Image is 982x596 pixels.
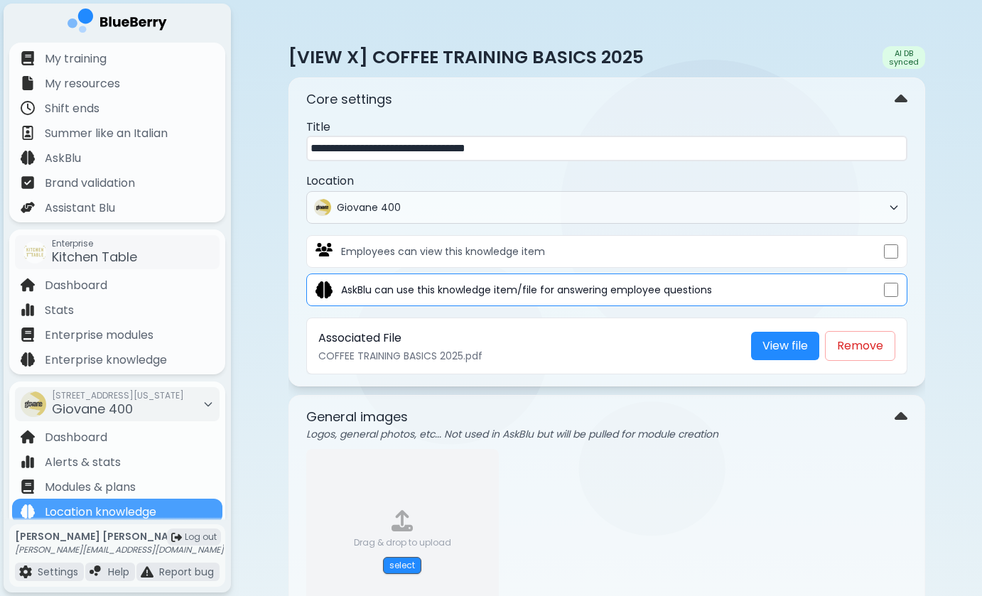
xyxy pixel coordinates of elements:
img: file icon [21,352,35,367]
p: Summer like an Italian [45,125,168,142]
p: General images [306,407,408,427]
span: Kitchen Table [52,248,137,266]
p: [PERSON_NAME][EMAIL_ADDRESS][DOMAIN_NAME] [15,544,224,556]
p: [PERSON_NAME] [PERSON_NAME] [15,530,224,543]
img: company thumbnail [21,391,46,417]
img: AI Brain [315,281,333,298]
p: Assistant Blu [45,200,115,217]
img: down chevron [895,407,907,428]
span: Enterprise [52,238,137,249]
p: Title [306,119,907,136]
p: Enterprise knowledge [45,352,167,369]
span: Log out [185,531,217,543]
p: Location knowledge [45,504,156,521]
p: Core settings [306,90,392,109]
p: Dashboard [45,277,107,294]
div: Drag & drop to upload [354,537,451,548]
img: file icon [141,565,153,578]
button: Remove [825,331,895,361]
p: COFFEE TRAINING BASICS 2025.pdf [318,350,740,362]
p: Settings [38,565,78,578]
img: file icon [21,455,35,469]
p: AskBlu [45,150,81,167]
p: AskBlu can use this knowledge item/file for answering employee questions [341,283,712,296]
img: file icon [21,151,35,165]
img: file icon [21,327,35,342]
img: file icon [21,303,35,317]
img: logout [171,532,182,543]
p: Brand validation [45,175,135,192]
img: company thumbnail [314,199,331,216]
p: [VIEW X] COFFEE TRAINING BASICS 2025 [288,45,644,69]
a: View file [751,332,819,360]
p: Location [306,173,907,190]
img: People [315,243,333,256]
img: upload [392,510,413,531]
p: Enterprise modules [45,327,153,344]
img: down chevron [895,90,907,110]
p: Stats [45,302,74,319]
div: AI DB synced [883,46,925,69]
p: Dashboard [45,429,107,446]
p: Alerts & stats [45,454,121,471]
p: Employees can view this knowledge item [341,245,545,258]
p: Shift ends [45,100,99,117]
p: My training [45,50,107,67]
span: [STREET_ADDRESS][US_STATE] [52,390,184,401]
span: Giovane 400 [52,400,133,418]
p: My resources [45,75,120,92]
p: Modules & plans [45,479,136,496]
img: company thumbnail [23,241,46,264]
img: file icon [21,76,35,90]
img: company logo [68,9,167,38]
img: file icon [21,278,35,292]
button: select [383,557,421,574]
img: file icon [21,479,35,494]
img: file icon [19,565,32,578]
img: file icon [21,51,35,65]
img: file icon [90,565,102,578]
img: file icon [21,126,35,140]
span: Giovane 400 [337,201,883,214]
img: file icon [21,101,35,115]
p: Help [108,565,129,578]
img: file icon [21,175,35,190]
img: file icon [21,430,35,444]
h3: Associated File [318,330,740,347]
p: Logos, general photos, etc... Not used in AskBlu but will be pulled for module creation [306,428,907,440]
img: file icon [21,200,35,215]
p: Report bug [159,565,214,578]
img: file icon [21,504,35,519]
